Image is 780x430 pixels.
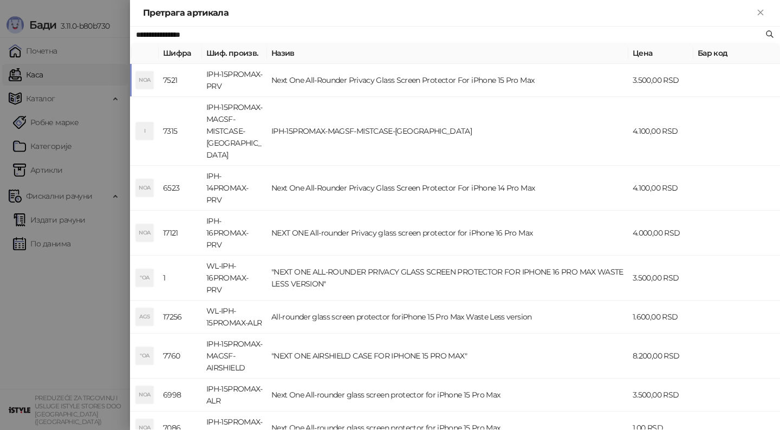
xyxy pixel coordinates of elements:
td: IPH-14PROMAX-PRV [202,166,267,211]
td: 17256 [159,301,202,334]
div: I [136,122,153,140]
th: Бар код [693,43,780,64]
td: "NEXT ONE ALL-ROUNDER PRIVACY GLASS SCREEN PROTECTOR FOR IPHONE 16 PRO MAX WASTE LESS VERSION" [267,256,628,301]
td: 3.500,00 RSD [628,64,693,97]
th: Шиф. произв. [202,43,267,64]
td: 7521 [159,64,202,97]
div: "OA [136,347,153,364]
div: NOA [136,71,153,89]
div: "OA [136,269,153,286]
div: NOA [136,386,153,403]
td: "NEXT ONE AIRSHIELD CASE FOR IPHONE 15 PRO MAX" [267,334,628,379]
div: Претрага артикала [143,6,754,19]
td: WL-IPH-15PROMAX-ALR [202,301,267,334]
th: Назив [267,43,628,64]
td: IPH-15PROMAX-MAGSF-MISTCASE-[GEOGRAPHIC_DATA] [267,97,628,166]
td: 1.600,00 RSD [628,301,693,334]
td: 6998 [159,379,202,412]
div: AGS [136,308,153,325]
td: NEXT ONE All-rounder Privacy glass screen protector for iPhone 16 Pro Max [267,211,628,256]
td: 3.500,00 RSD [628,379,693,412]
div: NOA [136,224,153,242]
td: Next One All-Rounder Privacy Glass Screen Protector For iPhone 15 Pro Max [267,64,628,97]
td: IPH-15PROMAX-ALR [202,379,267,412]
td: IPH-15PROMAX-MAGSF-AIRSHIELD [202,334,267,379]
td: Next One All-rounder glass screen protector for iPhone 15 Pro Max [267,379,628,412]
td: 4.000,00 RSD [628,211,693,256]
td: 4.100,00 RSD [628,166,693,211]
th: Шифра [159,43,202,64]
td: 1 [159,256,202,301]
td: IPH-15PROMAX-MAGSF-MISTCASE-[GEOGRAPHIC_DATA] [202,97,267,166]
button: Close [754,6,767,19]
td: 3.500,00 RSD [628,256,693,301]
td: All-rounder glass screen protector foriPhone 15 Pro Max Waste Less version [267,301,628,334]
td: 17121 [159,211,202,256]
td: WL-IPH-16PROMAX-PRV [202,256,267,301]
td: IPH-16PROMAX-PRV [202,211,267,256]
div: NOA [136,179,153,197]
td: 6523 [159,166,202,211]
td: 7315 [159,97,202,166]
td: 8.200,00 RSD [628,334,693,379]
td: IPH-15PROMAX-PRV [202,64,267,97]
td: 7760 [159,334,202,379]
th: Цена [628,43,693,64]
td: 4.100,00 RSD [628,97,693,166]
td: Next One All-Rounder Privacy Glass Screen Protector For iPhone 14 Pro Max [267,166,628,211]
